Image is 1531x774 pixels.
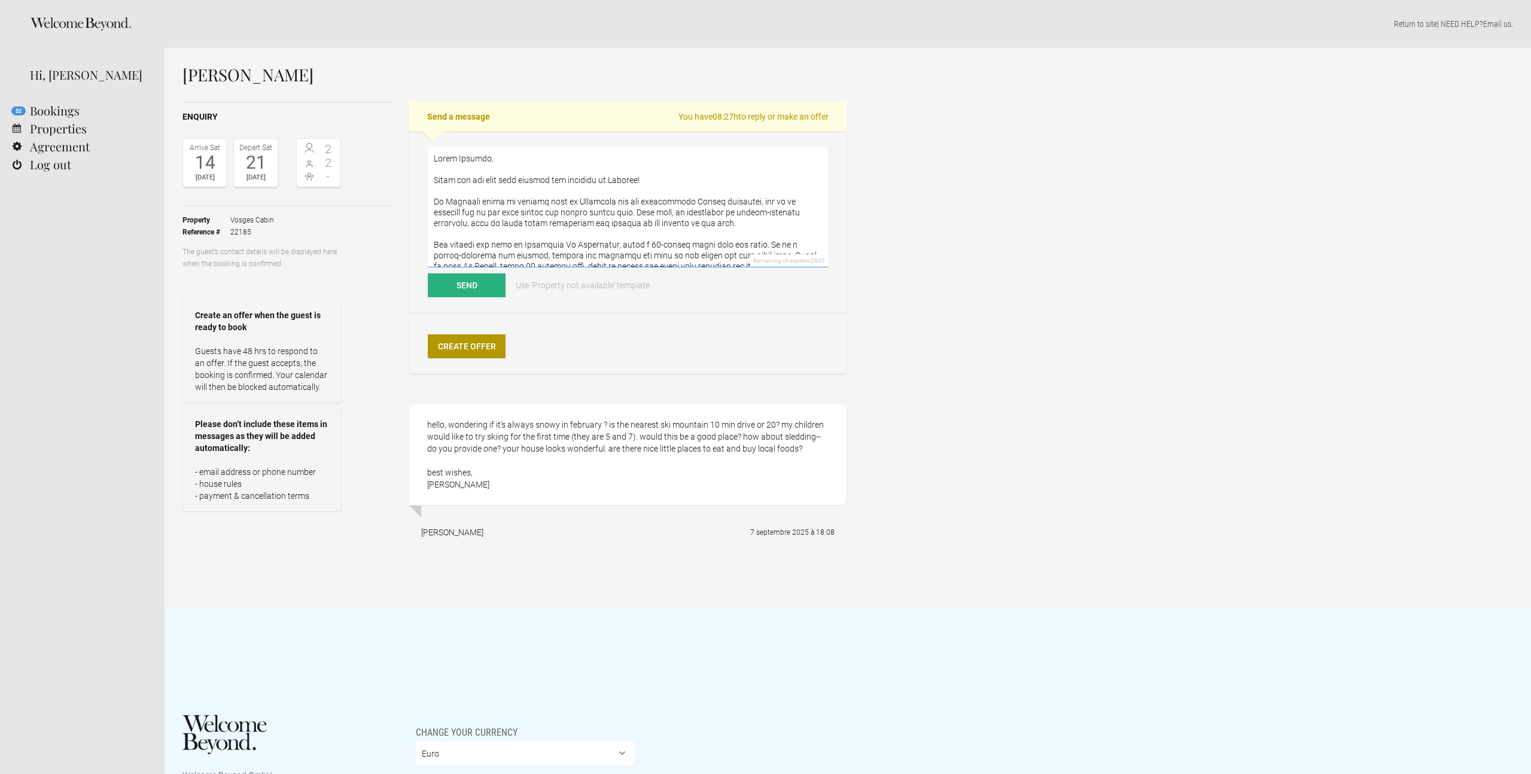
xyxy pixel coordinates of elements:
[230,226,274,238] span: 22185
[186,154,224,172] div: 14
[182,111,393,123] h2: Enquiry
[230,214,274,226] span: Vosges Cabin
[1394,19,1437,29] a: Return to site
[195,345,328,393] p: Guests have 48 hrs to respond to an offer. If the guest accepts, the booking is confirmed. Your c...
[182,226,230,238] strong: Reference #
[319,170,338,182] span: -
[416,742,635,766] select: Change your currency
[182,66,847,84] h1: [PERSON_NAME]
[195,418,328,454] strong: Please don’t include these items in messages as they will be added automatically:
[678,111,829,123] span: You have to reply or make an offer
[237,172,275,184] div: [DATE]
[713,112,738,121] flynt-countdown: 08:27h
[237,154,275,172] div: 21
[186,142,224,154] div: Arrive Sat
[1483,19,1511,29] a: Email us
[195,466,328,502] p: - email address or phone number - house rules - payment & cancellation terms
[11,106,26,115] flynt-notification-badge: 52
[428,273,506,297] button: Send
[319,157,338,169] span: 2
[195,309,328,333] strong: Create an offer when the guest is ready to book
[409,404,847,505] div: hello, wondering if it's always snowy in february ? is the nearest ski mountain 10 min drive or 2...
[428,334,506,358] a: Create Offer
[186,172,224,184] div: [DATE]
[182,214,230,226] strong: Property
[182,715,267,754] img: Welcome Beyond
[416,715,518,739] span: Change your currency
[237,142,275,154] div: Depart Sat
[182,18,1513,30] p: | NEED HELP? .
[750,528,835,537] flynt-date-display: 7 septembre 2025 à 18:08
[30,66,147,84] div: Hi, [PERSON_NAME]
[507,273,658,297] a: Use 'Property not available' template
[421,526,483,538] div: [PERSON_NAME]
[319,143,338,155] span: 2
[409,102,847,132] h2: Send a message
[182,246,341,270] p: The guest’s contact details will be displayed here when the booking is confirmed.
